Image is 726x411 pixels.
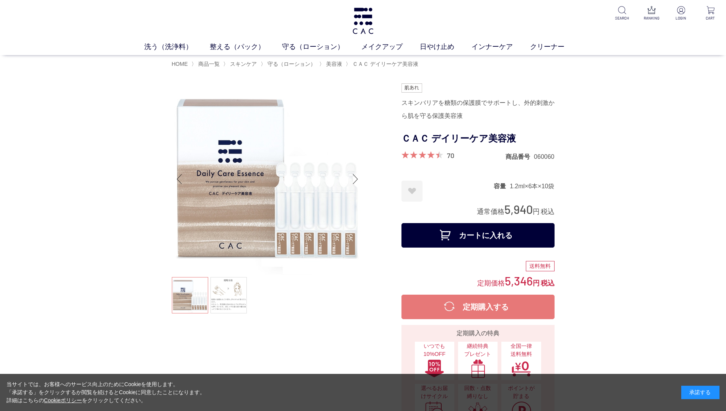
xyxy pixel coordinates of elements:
div: Next slide [348,164,363,194]
a: インナーケア [471,42,530,52]
a: 日やけ止め [420,42,471,52]
li: 〉 [346,60,420,68]
img: 継続特典プレゼント [468,359,488,378]
button: 定期購入する [401,295,555,319]
span: いつでも10%OFF [419,342,450,359]
p: RANKING [642,15,661,21]
a: お気に入りに登録する [401,181,423,202]
span: 定期価格 [477,279,505,287]
span: 円 [533,279,540,287]
dt: 商品番号 [506,153,534,161]
a: LOGIN [672,6,690,21]
div: 定期購入の特典 [405,329,551,338]
img: logo [351,8,375,34]
img: いつでも10%OFF [424,359,444,378]
span: 美容液 [326,61,342,67]
li: 〉 [223,60,259,68]
img: 肌あれ [401,83,422,93]
span: 通常価格 [477,208,504,215]
p: CART [701,15,720,21]
p: SEARCH [613,15,631,21]
div: 送料無料 [526,261,555,272]
a: SEARCH [613,6,631,21]
div: スキンバリアを糖類の保護膜でサポートし、外的刺激から肌を守る保護美容液 [401,96,555,122]
h1: ＣＡＣ デイリーケア美容液 [401,130,555,147]
div: 当サイトでは、お客様へのサービス向上のためにCookieを使用します。 「承諾する」をクリックするか閲覧を続けるとCookieに同意したことになります。 詳細はこちらの をクリックしてください。 [7,380,206,404]
a: HOME [172,61,188,67]
button: カートに入れる [401,223,555,248]
div: Previous slide [172,164,187,194]
img: 全国一律送料無料 [511,359,531,378]
span: 税込 [541,279,555,287]
img: ＣＡＣ デイリーケア美容液 [172,83,363,275]
a: Cookieポリシー [44,397,82,403]
span: 税込 [541,208,555,215]
span: 円 [533,208,540,215]
a: 商品一覧 [197,61,220,67]
span: スキンケア [230,61,257,67]
li: 〉 [319,60,344,68]
a: 整える（パック） [210,42,282,52]
a: CART [701,6,720,21]
span: 5,346 [505,274,533,288]
a: 守る（ローション） [266,61,316,67]
p: LOGIN [672,15,690,21]
span: 継続特典 プレゼント [462,342,494,359]
a: ＣＡＣ デイリーケア美容液 [351,61,418,67]
li: 〉 [261,60,318,68]
a: 70 [447,151,454,160]
span: ＣＡＣ デイリーケア美容液 [352,61,418,67]
a: RANKING [642,6,661,21]
span: 全国一律 送料無料 [505,342,537,359]
a: メイクアップ [361,42,420,52]
a: スキンケア [228,61,257,67]
a: クリーナー [530,42,582,52]
div: 承諾する [681,386,719,399]
li: 〉 [191,60,222,68]
span: 守る（ローション） [268,61,316,67]
a: 美容液 [325,61,342,67]
dd: 1.2ml×6本×10袋 [510,182,555,190]
a: 洗う（洗浄料） [144,42,210,52]
a: 守る（ローション） [282,42,361,52]
span: 商品一覧 [198,61,220,67]
span: 5,940 [504,202,533,216]
dd: 060060 [534,153,554,161]
dt: 容量 [494,182,510,190]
